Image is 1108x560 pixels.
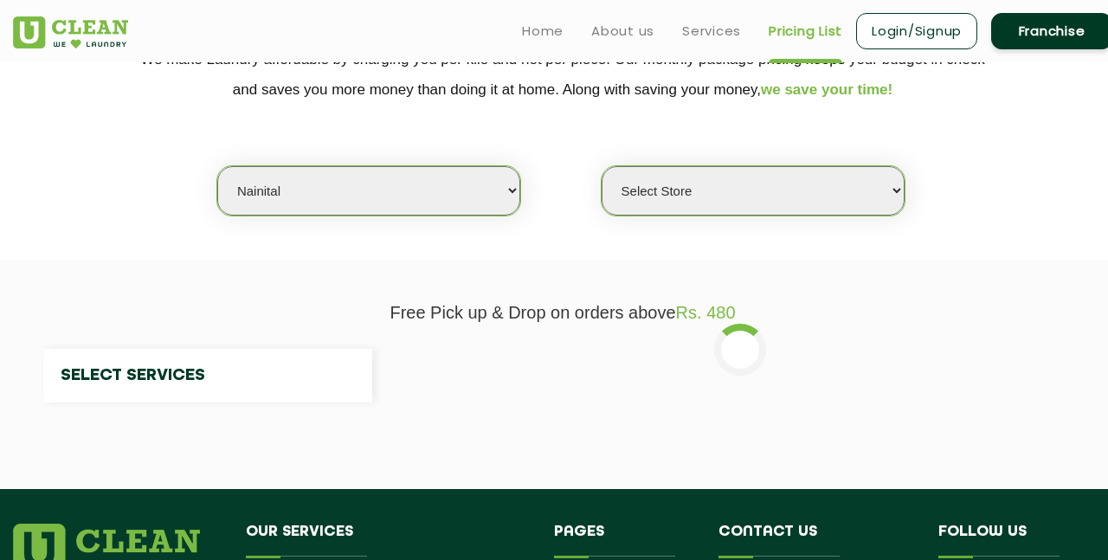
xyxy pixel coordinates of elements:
a: About us [591,21,654,42]
img: UClean Laundry and Dry Cleaning [13,16,128,48]
a: Login/Signup [856,13,977,49]
a: Home [522,21,564,42]
a: Services [682,21,741,42]
h4: Follow us [938,524,1091,557]
h4: Select Services [43,349,372,402]
a: Pricing List [769,21,842,42]
span: we save your time! [761,81,892,98]
h4: Contact us [718,524,912,557]
h4: Our Services [246,524,528,557]
span: Rs. 480 [676,303,736,322]
h4: Pages [554,524,693,557]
